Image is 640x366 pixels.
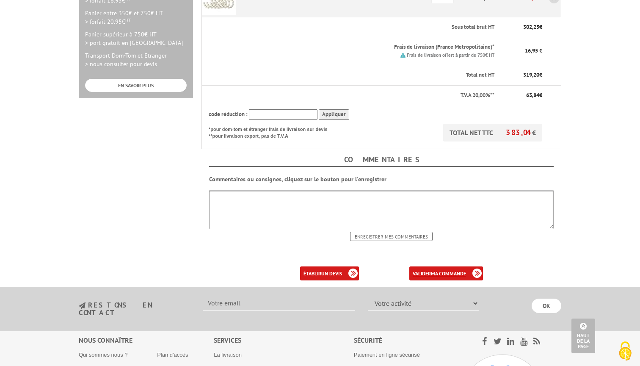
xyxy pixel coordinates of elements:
span: code réduction : [209,111,248,118]
div: Services [214,335,354,345]
img: Cookies (fenêtre modale) [615,341,636,362]
div: Nous connaître [79,335,214,345]
span: 319,20 [523,71,539,78]
p: Panier entre 350€ et 750€ HT [85,9,187,26]
p: € [502,71,542,79]
span: 16,95 € [525,47,542,54]
sup: HT [125,17,131,23]
p: T.V.A 20,00%** [209,91,494,100]
div: Sécurité [354,335,460,345]
p: € [502,91,542,100]
p: Frais de livraison (France Metropolitaine)* [243,43,494,51]
input: Enregistrer mes commentaires [350,232,433,241]
input: Votre email [203,296,355,311]
a: établirun devis [300,266,359,280]
h3: restons en contact [79,302,190,316]
small: Frais de livraison offert à partir de 750€ HT [407,52,494,58]
input: Appliquer [319,109,349,120]
th: Sous total brut HT [236,17,495,37]
img: newsletter.jpg [79,302,86,309]
b: ma commande [431,270,466,277]
a: Qui sommes nous ? [79,352,128,358]
a: Paiement en ligne sécurisé [354,352,420,358]
span: > port gratuit en [GEOGRAPHIC_DATA] [85,39,183,47]
button: Cookies (fenêtre modale) [610,337,640,366]
a: Plan d'accès [157,352,188,358]
p: *pour dom-tom et étranger frais de livraison sur devis **pour livraison export, pas de T.V.A [209,124,336,139]
span: > nous consulter pour devis [85,60,157,68]
p: TOTAL NET TTC € [443,124,542,141]
p: Transport Dom-Tom et Etranger [85,51,187,68]
input: OK [532,299,561,313]
span: > forfait 20.95€ [85,18,131,25]
span: 383,04 [506,128,532,137]
h4: Commentaires [209,153,554,167]
p: Panier supérieur à 750€ HT [85,30,187,47]
img: picto.png [400,53,406,58]
p: € [502,23,542,31]
p: Total net HT [209,71,494,79]
span: 63,84 [526,91,539,99]
a: Haut de la page [571,319,595,353]
a: La livraison [214,352,242,358]
a: EN SAVOIR PLUS [85,79,187,92]
a: validerma commande [409,266,483,280]
span: 302,25 [523,23,539,30]
b: un devis [321,270,342,277]
b: Commentaires ou consignes, cliquez sur le bouton pour l'enregistrer [209,175,386,183]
